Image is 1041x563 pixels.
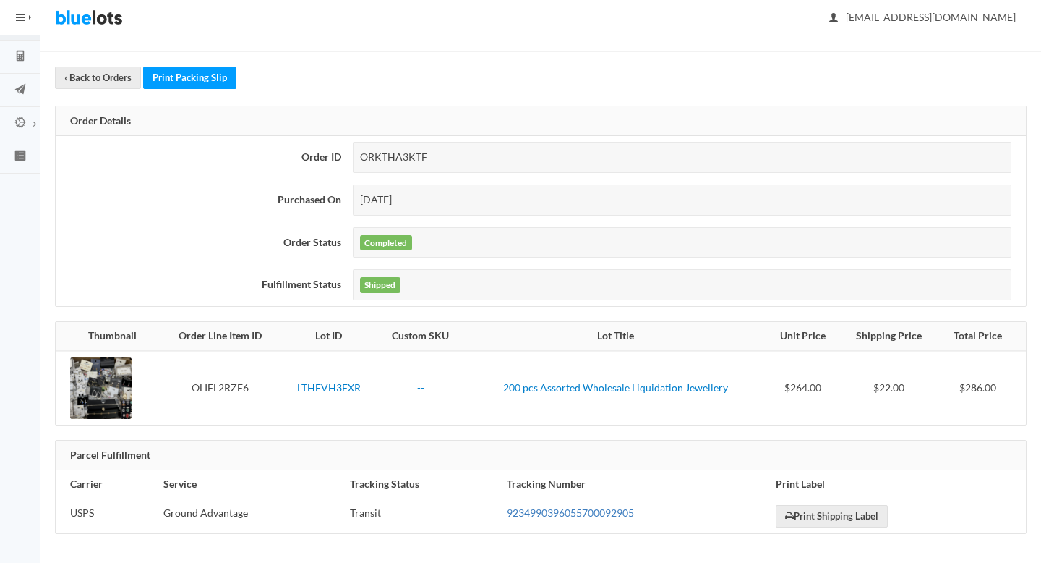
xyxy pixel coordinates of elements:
[353,185,1011,216] div: [DATE]
[503,381,728,394] a: 200 pcs Assorted Wholesale Liquidation Jewellery
[507,507,634,519] a: 9234990396055700092905
[56,322,160,351] th: Thumbnail
[56,499,158,533] td: USPS
[360,277,400,293] label: Shipped
[465,322,767,351] th: Lot Title
[55,67,141,89] a: ‹ Back to Orders
[776,505,888,528] a: Print Shipping Label
[377,322,464,351] th: Custom SKU
[839,322,938,351] th: Shipping Price
[938,322,1026,351] th: Total Price
[826,12,841,25] ion-icon: person
[56,221,347,264] th: Order Status
[501,470,770,499] th: Tracking Number
[353,142,1011,173] div: ORKTHA3KTF
[143,67,236,89] a: Print Packing Slip
[766,351,839,425] td: $264.00
[360,235,412,251] label: Completed
[344,499,501,533] td: Transit
[297,381,361,394] a: LTHFVH3FXR
[281,322,377,351] th: Lot ID
[56,179,347,221] th: Purchased On
[830,11,1016,23] span: [EMAIL_ADDRESS][DOMAIN_NAME]
[160,351,280,425] td: OLIFL2RZF6
[770,470,1026,499] th: Print Label
[56,470,158,499] th: Carrier
[417,381,424,394] a: --
[158,470,344,499] th: Service
[56,441,1026,471] div: Parcel Fulfillment
[158,499,344,533] td: Ground Advantage
[839,351,938,425] td: $22.00
[56,106,1026,137] div: Order Details
[160,322,280,351] th: Order Line Item ID
[56,136,347,179] th: Order ID
[766,322,839,351] th: Unit Price
[938,351,1026,425] td: $286.00
[344,470,501,499] th: Tracking Status
[56,263,347,306] th: Fulfillment Status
